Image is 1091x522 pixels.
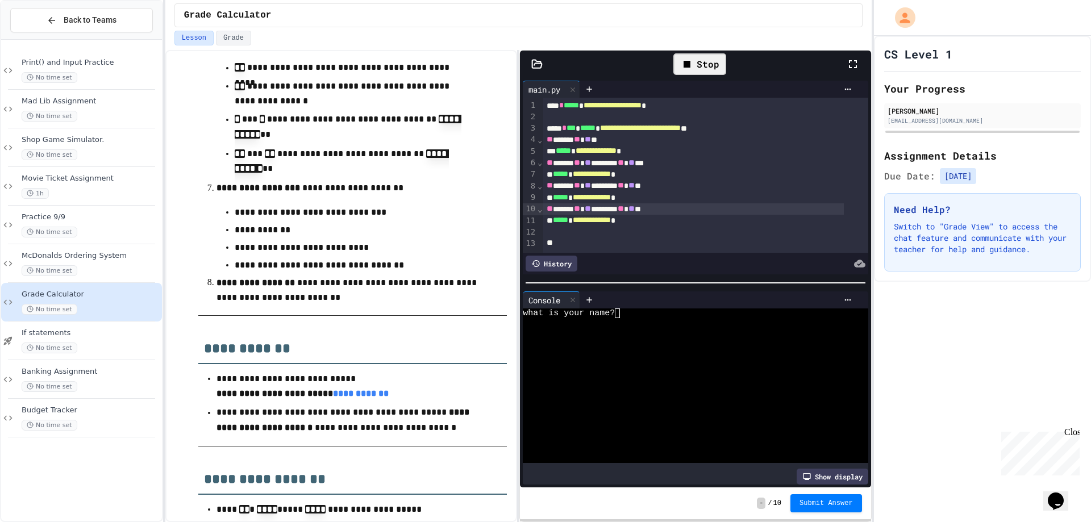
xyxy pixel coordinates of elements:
div: 3 [523,123,537,134]
span: Back to Teams [64,14,116,26]
div: 12 [523,227,537,238]
span: 1h [22,188,49,199]
span: Fold line [537,204,543,214]
span: Print() and Input Practice [22,58,160,68]
iframe: chat widget [1043,477,1080,511]
h1: CS Level 1 [884,46,952,62]
span: 10 [773,499,781,508]
span: No time set [22,420,77,431]
div: 10 [523,203,537,215]
span: Practice 9/9 [22,212,160,222]
div: 4 [523,134,537,145]
span: Submit Answer [799,499,853,508]
span: what is your name? [523,308,615,318]
div: My Account [883,5,918,31]
span: - [757,498,765,509]
div: Chat with us now!Close [5,5,78,72]
div: 1 [523,100,537,111]
h2: Assignment Details [884,148,1081,164]
span: No time set [22,149,77,160]
div: 2 [523,111,537,123]
div: 11 [523,215,537,227]
span: No time set [22,265,77,276]
span: No time set [22,343,77,353]
div: Console [523,294,566,306]
p: Switch to "Grade View" to access the chat feature and communicate with your teacher for help and ... [894,221,1071,255]
iframe: chat widget [997,427,1080,475]
div: 5 [523,146,537,157]
span: Banking Assignment [22,367,160,377]
span: No time set [22,381,77,392]
div: [EMAIL_ADDRESS][DOMAIN_NAME] [888,116,1077,125]
span: Grade Calculator [22,290,160,299]
div: 6 [523,157,537,169]
div: 13 [523,238,537,249]
span: No time set [22,72,77,83]
span: Grade Calculator [184,9,272,22]
div: main.py [523,81,580,98]
span: No time set [22,227,77,237]
div: Show display [797,469,868,485]
span: Shop Game Simulator. [22,135,160,145]
span: Movie Ticket Assignment [22,174,160,183]
div: Console [523,291,580,308]
div: History [526,256,577,272]
div: Stop [673,53,726,75]
span: McDonalds Ordering System [22,251,160,261]
span: Fold line [537,181,543,190]
div: 7 [523,169,537,180]
span: No time set [22,304,77,315]
div: main.py [523,83,566,95]
span: [DATE] [940,168,976,184]
h2: Your Progress [884,81,1081,97]
div: 8 [523,181,537,192]
div: 9 [523,192,537,203]
span: Fold line [537,135,543,144]
span: Budget Tracker [22,406,160,415]
button: Submit Answer [790,494,862,512]
span: Due Date: [884,169,935,183]
span: If statements [22,328,160,338]
h3: Need Help? [894,203,1071,216]
button: Back to Teams [10,8,153,32]
span: Mad Lib Assignment [22,97,160,106]
span: No time set [22,111,77,122]
button: Grade [216,31,251,45]
span: Fold line [537,158,543,167]
button: Lesson [174,31,214,45]
div: [PERSON_NAME] [888,106,1077,116]
span: / [768,499,772,508]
